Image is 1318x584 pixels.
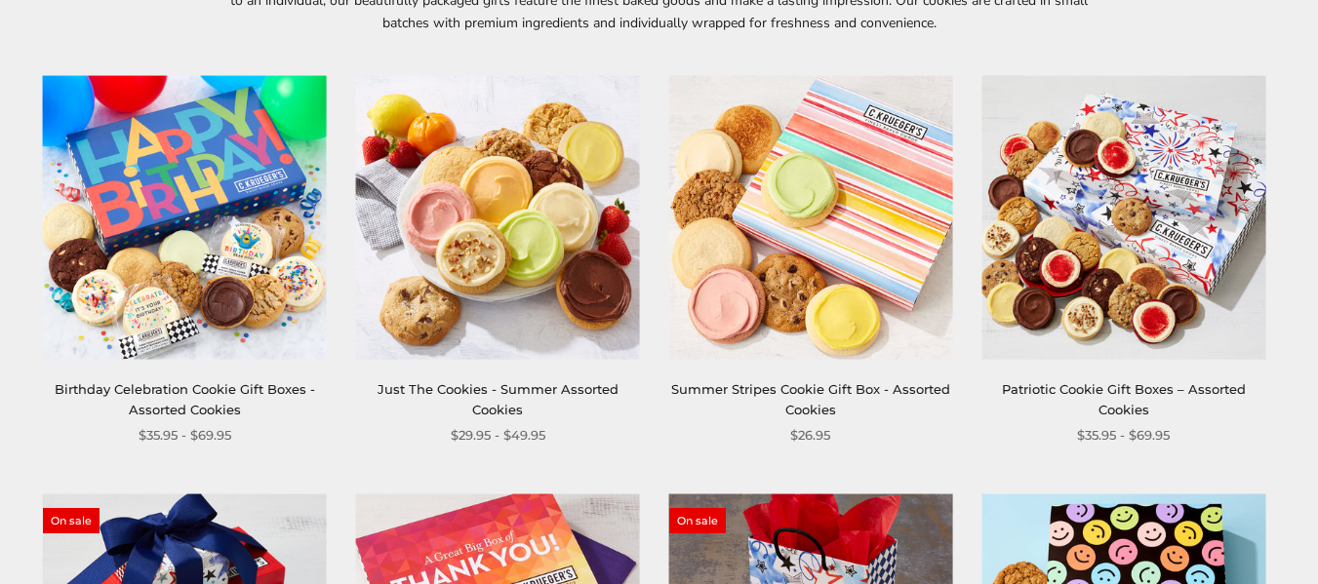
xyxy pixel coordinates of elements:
[356,76,640,360] img: Just The Cookies - Summer Assorted Cookies
[669,508,726,533] span: On sale
[790,425,830,446] span: $26.95
[668,76,952,360] img: Summer Stripes Cookie Gift Box - Assorted Cookies
[669,76,953,360] a: Summer Stripes Cookie Gift Box - Assorted Cookies
[378,381,619,417] a: Just The Cookies - Summer Assorted Cookies
[43,76,327,360] img: Birthday Celebration Cookie Gift Boxes - Assorted Cookies
[43,508,100,533] span: On sale
[139,425,231,446] span: $35.95 - $69.95
[671,381,950,417] a: Summer Stripes Cookie Gift Box - Assorted Cookies
[981,76,1265,360] img: Patriotic Cookie Gift Boxes – Assorted Cookies
[55,381,315,417] a: Birthday Celebration Cookie Gift Boxes - Assorted Cookies
[1002,381,1246,417] a: Patriotic Cookie Gift Boxes – Assorted Cookies
[1077,425,1170,446] span: $35.95 - $69.95
[451,425,545,446] span: $29.95 - $49.95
